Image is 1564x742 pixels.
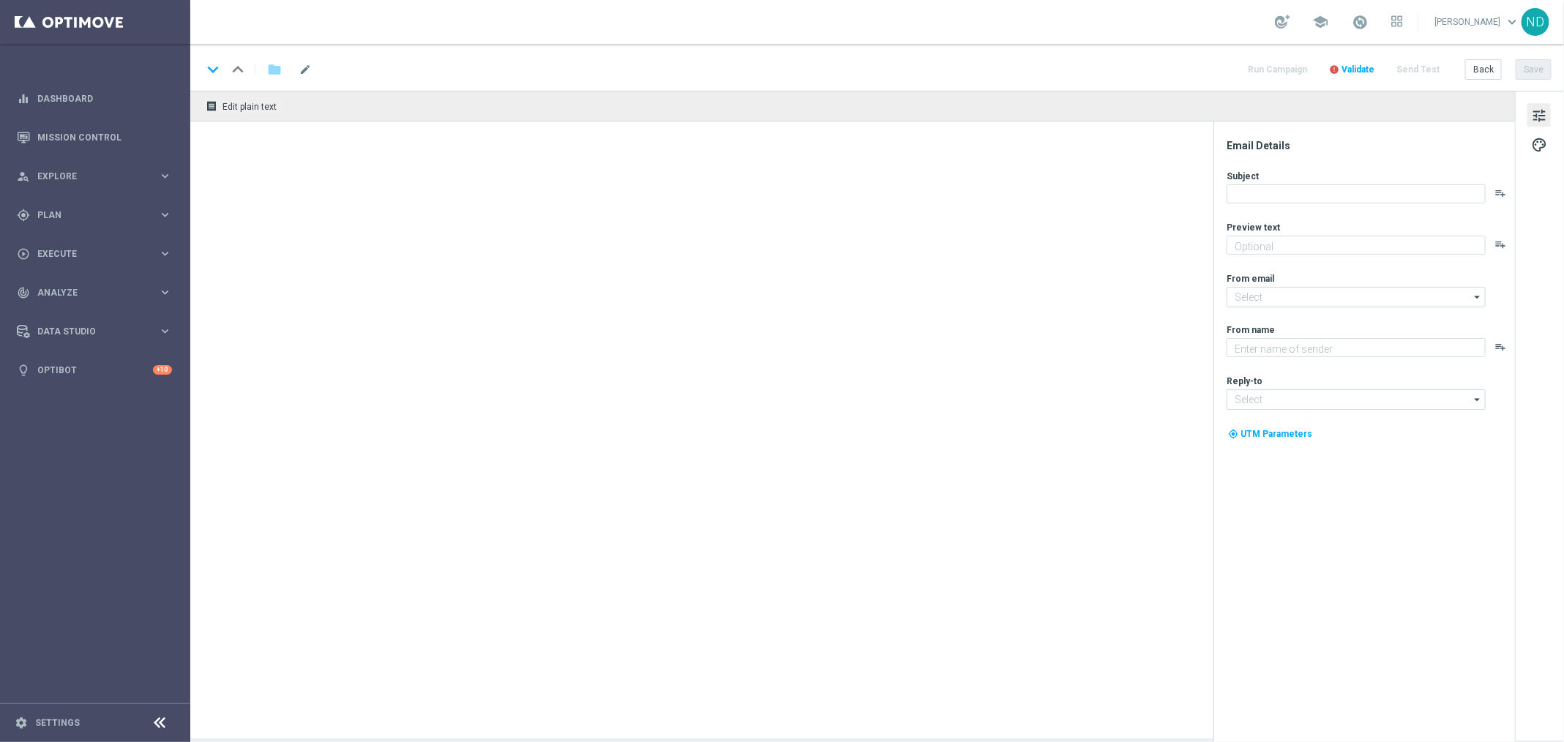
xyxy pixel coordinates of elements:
i: error [1329,64,1339,75]
button: Back [1465,59,1502,80]
div: +10 [153,365,172,375]
i: lightbulb [17,364,30,377]
span: school [1312,14,1328,30]
div: Dashboard [17,79,172,118]
i: track_changes [17,286,30,299]
span: Plan [37,211,158,220]
a: [PERSON_NAME]keyboard_arrow_down [1433,11,1522,33]
i: play_circle_outline [17,247,30,261]
input: Select [1227,287,1486,307]
i: keyboard_arrow_down [202,59,224,80]
button: gps_fixed Plan keyboard_arrow_right [16,209,173,221]
button: person_search Explore keyboard_arrow_right [16,170,173,182]
div: ND [1522,8,1549,36]
button: playlist_add [1494,341,1506,353]
i: gps_fixed [17,209,30,222]
button: folder [266,58,283,81]
label: Reply-to [1227,375,1262,387]
a: Settings [35,719,80,727]
button: error Validate [1327,60,1377,80]
button: lightbulb Optibot +10 [16,364,173,376]
span: Edit plain text [222,102,277,112]
button: tune [1527,103,1551,127]
i: keyboard_arrow_right [158,324,172,338]
a: Optibot [37,351,153,389]
i: keyboard_arrow_right [158,247,172,261]
i: keyboard_arrow_right [158,169,172,183]
i: my_location [1228,429,1238,439]
span: Execute [37,250,158,258]
button: playlist_add [1494,187,1506,199]
div: Analyze [17,286,158,299]
span: UTM Parameters [1241,429,1312,439]
span: palette [1531,135,1547,154]
button: Save [1516,59,1552,80]
button: palette [1527,132,1551,156]
i: receipt [206,100,217,112]
i: arrow_drop_down [1470,288,1485,307]
button: playlist_add [1494,239,1506,250]
button: Mission Control [16,132,173,143]
i: keyboard_arrow_right [158,285,172,299]
label: Subject [1227,170,1259,182]
div: Data Studio [17,325,158,338]
span: tune [1531,106,1547,125]
a: Dashboard [37,79,172,118]
button: equalizer Dashboard [16,93,173,105]
i: arrow_drop_down [1470,390,1485,409]
a: Mission Control [37,118,172,157]
button: receipt Edit plain text [202,97,283,116]
div: Mission Control [17,118,172,157]
label: From email [1227,273,1274,285]
span: keyboard_arrow_down [1504,14,1520,30]
span: mode_edit [299,63,312,76]
label: From name [1227,324,1275,336]
div: Optibot [17,351,172,389]
i: settings [15,716,28,730]
button: play_circle_outline Execute keyboard_arrow_right [16,248,173,260]
i: person_search [17,170,30,183]
button: track_changes Analyze keyboard_arrow_right [16,287,173,299]
label: Preview text [1227,222,1280,233]
span: Explore [37,172,158,181]
div: Plan [17,209,158,222]
input: Select [1227,389,1486,410]
i: keyboard_arrow_right [158,208,172,222]
span: Data Studio [37,327,158,336]
div: Email Details [1227,139,1514,152]
button: my_location UTM Parameters [1227,426,1314,442]
div: Explore [17,170,158,183]
span: Analyze [37,288,158,297]
div: Execute [17,247,158,261]
span: Validate [1342,64,1374,75]
button: Data Studio keyboard_arrow_right [16,326,173,337]
i: equalizer [17,92,30,105]
i: folder [267,61,282,78]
